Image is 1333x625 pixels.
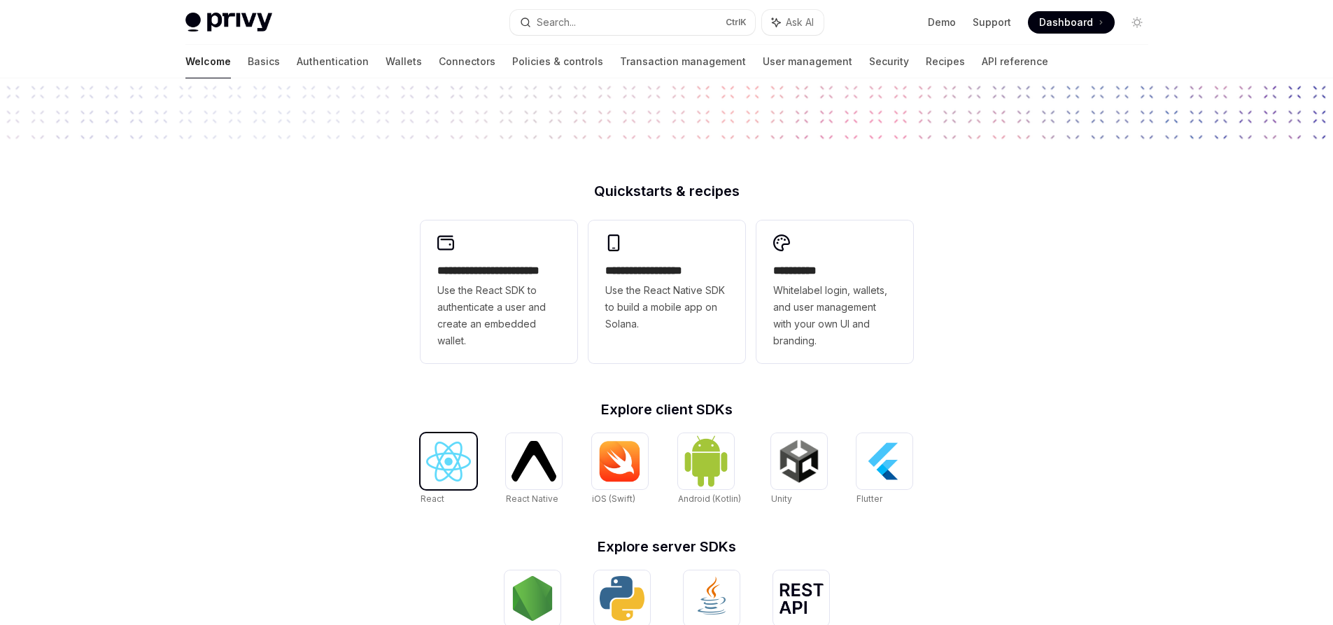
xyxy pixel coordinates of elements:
[592,493,635,504] span: iOS (Swift)
[926,45,965,78] a: Recipes
[762,10,824,35] button: Ask AI
[973,15,1011,29] a: Support
[856,433,912,506] a: FlutterFlutter
[437,282,560,349] span: Use the React SDK to authenticate a user and create an embedded wallet.
[763,45,852,78] a: User management
[726,17,747,28] span: Ctrl K
[185,13,272,32] img: light logo
[248,45,280,78] a: Basics
[982,45,1048,78] a: API reference
[689,576,734,621] img: Java
[506,433,562,506] a: React NativeReact Native
[297,45,369,78] a: Authentication
[928,15,956,29] a: Demo
[1039,15,1093,29] span: Dashboard
[510,10,755,35] button: Search...CtrlK
[588,220,745,363] a: **** **** **** ***Use the React Native SDK to build a mobile app on Solana.
[620,45,746,78] a: Transaction management
[185,45,231,78] a: Welcome
[605,282,728,332] span: Use the React Native SDK to build a mobile app on Solana.
[598,440,642,482] img: iOS (Swift)
[510,576,555,621] img: NodeJS
[773,282,896,349] span: Whitelabel login, wallets, and user management with your own UI and branding.
[386,45,422,78] a: Wallets
[421,184,913,198] h2: Quickstarts & recipes
[600,576,644,621] img: Python
[856,493,882,504] span: Flutter
[512,45,603,78] a: Policies & controls
[678,433,741,506] a: Android (Kotlin)Android (Kotlin)
[421,540,913,554] h2: Explore server SDKs
[771,493,792,504] span: Unity
[421,402,913,416] h2: Explore client SDKs
[421,493,444,504] span: React
[1028,11,1115,34] a: Dashboard
[506,493,558,504] span: React Native
[439,45,495,78] a: Connectors
[862,439,907,484] img: Flutter
[771,433,827,506] a: UnityUnity
[592,433,648,506] a: iOS (Swift)iOS (Swift)
[426,442,471,482] img: React
[421,433,477,506] a: ReactReact
[537,14,576,31] div: Search...
[869,45,909,78] a: Security
[779,583,824,614] img: REST API
[777,439,821,484] img: Unity
[512,441,556,481] img: React Native
[684,435,728,487] img: Android (Kotlin)
[756,220,913,363] a: **** *****Whitelabel login, wallets, and user management with your own UI and branding.
[678,493,741,504] span: Android (Kotlin)
[1126,11,1148,34] button: Toggle dark mode
[786,15,814,29] span: Ask AI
